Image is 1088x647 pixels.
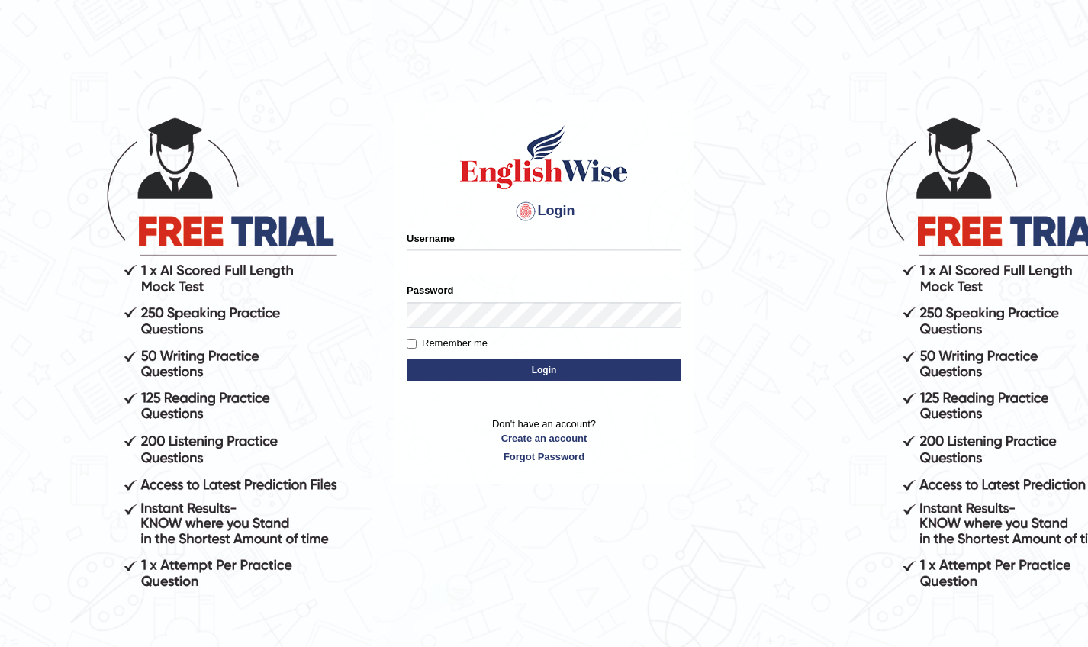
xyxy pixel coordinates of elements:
img: Logo of English Wise sign in for intelligent practice with AI [457,123,631,192]
a: Create an account [407,431,681,446]
label: Username [407,231,455,246]
input: Remember me [407,339,417,349]
label: Remember me [407,336,488,351]
button: Login [407,359,681,381]
p: Don't have an account? [407,417,681,464]
a: Forgot Password [407,449,681,464]
h4: Login [407,199,681,224]
label: Password [407,283,453,298]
